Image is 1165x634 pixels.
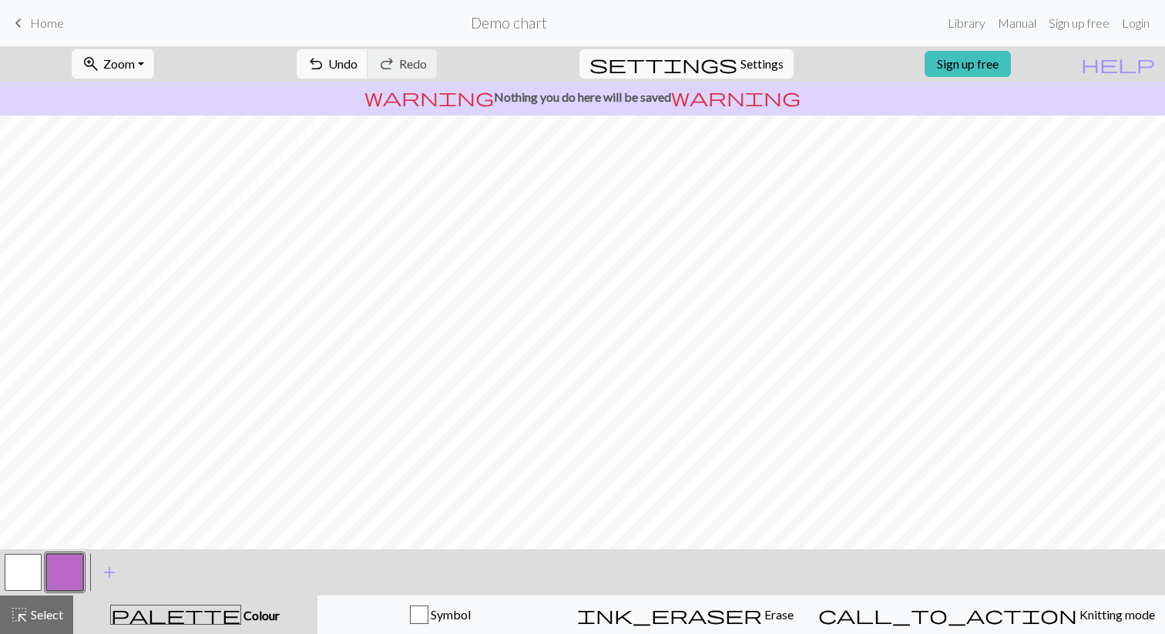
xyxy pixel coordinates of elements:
[6,88,1159,106] p: Nothing you do here will be saved
[72,49,154,79] button: Zoom
[82,53,100,75] span: zoom_in
[9,10,64,36] a: Home
[29,607,63,622] span: Select
[579,49,794,79] button: SettingsSettings
[100,562,119,583] span: add
[992,8,1042,39] a: Manual
[297,49,368,79] button: Undo
[471,14,547,32] h2: Demo chart
[589,55,737,73] i: Settings
[364,86,494,108] span: warning
[317,595,563,634] button: Symbol
[762,607,794,622] span: Erase
[428,607,471,622] span: Symbol
[30,15,64,30] span: Home
[925,51,1011,77] a: Sign up free
[328,56,358,71] span: Undo
[562,595,808,634] button: Erase
[577,604,762,626] span: ink_eraser
[111,604,240,626] span: palette
[1042,8,1116,39] a: Sign up free
[73,595,317,634] button: Colour
[103,56,135,71] span: Zoom
[1077,607,1155,622] span: Knitting mode
[942,8,992,39] a: Library
[241,608,280,622] span: Colour
[307,53,325,75] span: undo
[1116,8,1156,39] a: Login
[740,55,784,73] span: Settings
[1081,53,1155,75] span: help
[589,53,737,75] span: settings
[9,12,28,34] span: keyboard_arrow_left
[808,595,1165,634] button: Knitting mode
[818,604,1077,626] span: call_to_action
[671,86,801,108] span: warning
[10,604,29,626] span: highlight_alt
